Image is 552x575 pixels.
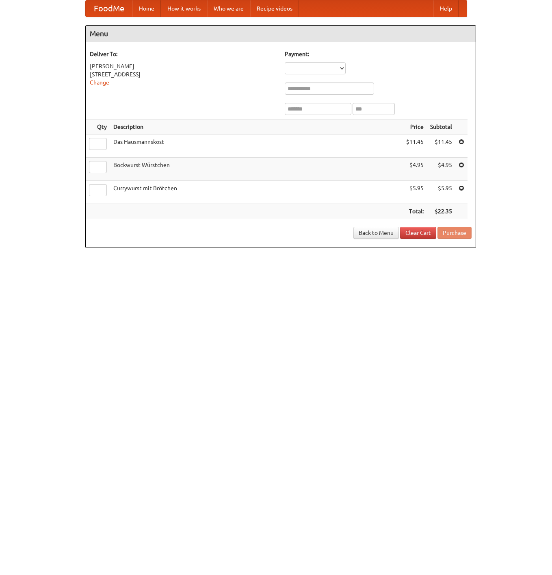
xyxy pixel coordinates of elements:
[403,119,427,135] th: Price
[433,0,459,17] a: Help
[403,158,427,181] td: $4.95
[86,119,110,135] th: Qty
[132,0,161,17] a: Home
[161,0,207,17] a: How it works
[353,227,399,239] a: Back to Menu
[427,158,455,181] td: $4.95
[110,158,403,181] td: Bockwurst Würstchen
[285,50,472,58] h5: Payment:
[90,62,277,70] div: [PERSON_NAME]
[250,0,299,17] a: Recipe videos
[90,70,277,78] div: [STREET_ADDRESS]
[86,26,476,42] h4: Menu
[427,119,455,135] th: Subtotal
[403,181,427,204] td: $5.95
[110,119,403,135] th: Description
[90,79,109,86] a: Change
[427,181,455,204] td: $5.95
[437,227,472,239] button: Purchase
[86,0,132,17] a: FoodMe
[90,50,277,58] h5: Deliver To:
[403,204,427,219] th: Total:
[207,0,250,17] a: Who we are
[427,204,455,219] th: $22.35
[110,135,403,158] td: Das Hausmannskost
[427,135,455,158] td: $11.45
[400,227,436,239] a: Clear Cart
[403,135,427,158] td: $11.45
[110,181,403,204] td: Currywurst mit Brötchen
